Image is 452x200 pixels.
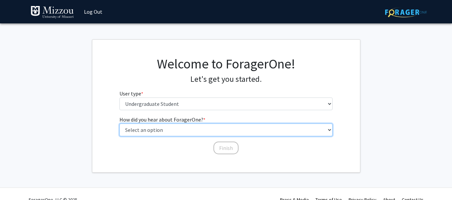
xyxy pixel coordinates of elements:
h4: Let's get you started. [119,74,333,84]
button: Finish [213,142,239,154]
img: ForagerOne Logo [385,7,427,17]
label: User type [119,89,143,97]
label: How did you hear about ForagerOne? [119,116,205,124]
img: University of Missouri Logo [30,6,74,19]
h1: Welcome to ForagerOne! [119,56,333,72]
iframe: Chat [5,170,28,195]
